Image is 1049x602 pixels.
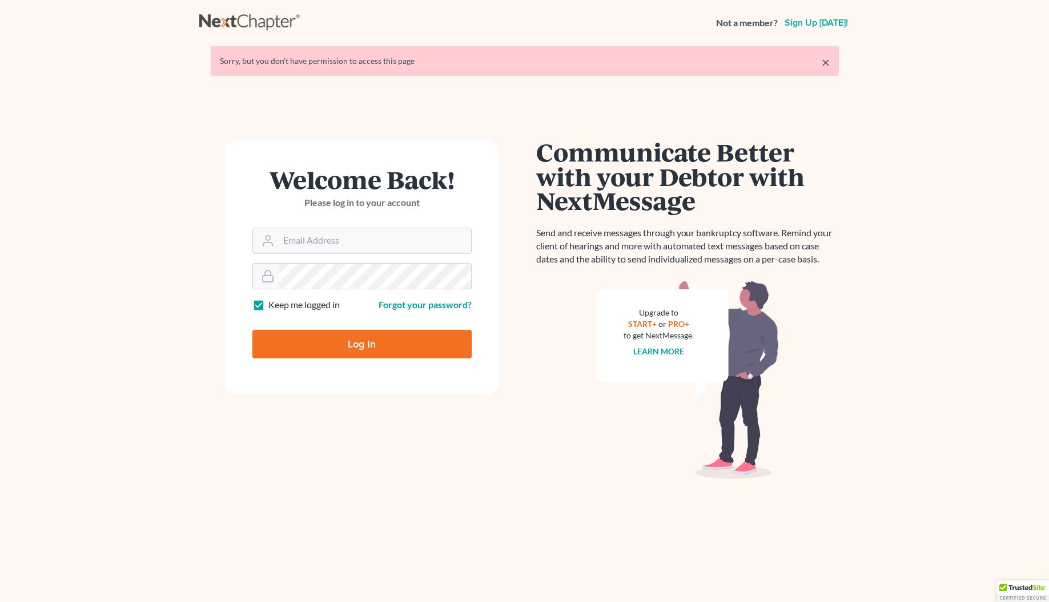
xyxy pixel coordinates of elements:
[996,580,1049,602] div: TrustedSite Certified
[633,346,684,356] a: Learn more
[782,18,850,27] a: Sign up [DATE]!
[658,319,666,329] span: or
[822,55,830,69] a: ×
[628,319,657,329] a: START+
[716,17,778,30] strong: Not a member?
[268,298,340,312] label: Keep me logged in
[220,55,830,67] div: Sorry, but you don't have permission to access this page
[624,330,694,341] div: to get NextMessage.
[668,319,689,329] a: PRO+
[279,228,471,253] input: Email Address
[624,307,694,318] div: Upgrade to
[252,167,472,192] h1: Welcome Back!
[536,140,839,213] h1: Communicate Better with your Debtor with NextMessage
[536,227,839,266] p: Send and receive messages through your bankruptcy software. Remind your client of hearings and mo...
[379,299,472,310] a: Forgot your password?
[252,196,472,209] p: Please log in to your account
[252,330,472,358] input: Log In
[596,280,779,479] img: nextmessage_bg-59042aed3d76b12b5cd301f8e5b87938c9018125f34e5fa2b7a6b67550977c72.svg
